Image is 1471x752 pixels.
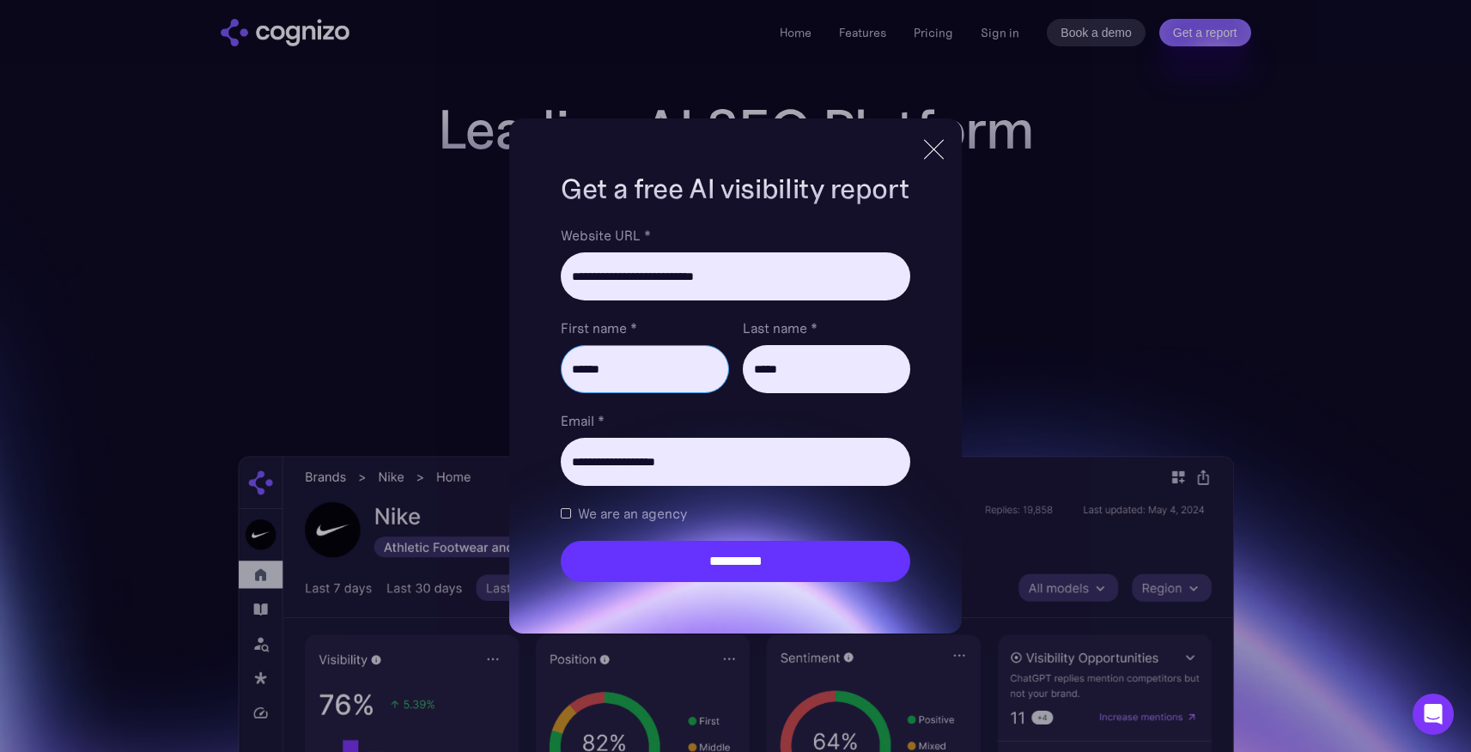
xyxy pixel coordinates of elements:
[1413,694,1454,735] div: Open Intercom Messenger
[561,225,909,582] form: Brand Report Form
[561,410,909,431] label: Email *
[743,318,910,338] label: Last name *
[561,225,909,246] label: Website URL *
[578,503,687,524] span: We are an agency
[561,170,909,208] h1: Get a free AI visibility report
[561,318,728,338] label: First name *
